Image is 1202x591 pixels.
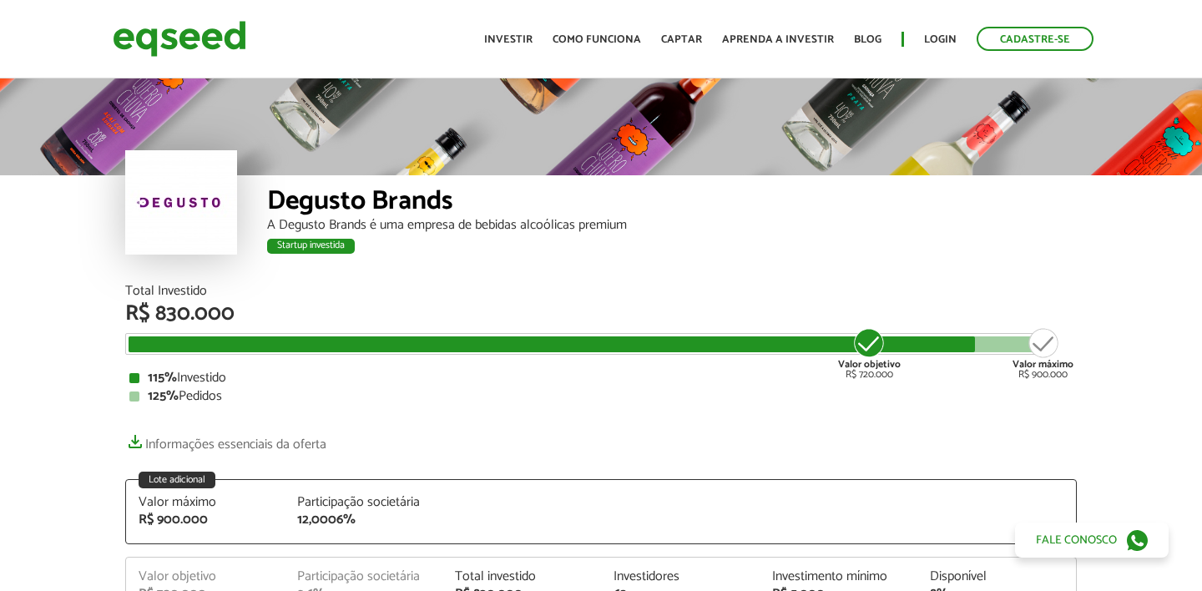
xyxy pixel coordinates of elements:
[854,34,881,45] a: Blog
[297,513,431,527] div: 12,0006%
[267,188,1077,219] div: Degusto Brands
[129,371,1073,385] div: Investido
[125,428,326,452] a: Informações essenciais da oferta
[139,513,272,527] div: R$ 900.000
[977,27,1093,51] a: Cadastre-se
[1015,523,1169,558] a: Fale conosco
[553,34,641,45] a: Como funciona
[148,385,179,407] strong: 125%
[139,570,272,583] div: Valor objetivo
[1013,326,1073,380] div: R$ 900.000
[125,303,1077,325] div: R$ 830.000
[1013,356,1073,372] strong: Valor máximo
[484,34,533,45] a: Investir
[614,570,747,583] div: Investidores
[125,285,1077,298] div: Total Investido
[924,34,957,45] a: Login
[148,366,177,389] strong: 115%
[113,17,246,61] img: EqSeed
[661,34,702,45] a: Captar
[455,570,588,583] div: Total investido
[267,239,355,254] div: Startup investida
[930,570,1063,583] div: Disponível
[267,219,1077,232] div: A Degusto Brands é uma empresa de bebidas alcoólicas premium
[838,356,901,372] strong: Valor objetivo
[297,496,431,509] div: Participação societária
[139,496,272,509] div: Valor máximo
[838,326,901,380] div: R$ 720.000
[722,34,834,45] a: Aprenda a investir
[129,390,1073,403] div: Pedidos
[772,570,906,583] div: Investimento mínimo
[139,472,215,488] div: Lote adicional
[297,570,431,583] div: Participação societária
